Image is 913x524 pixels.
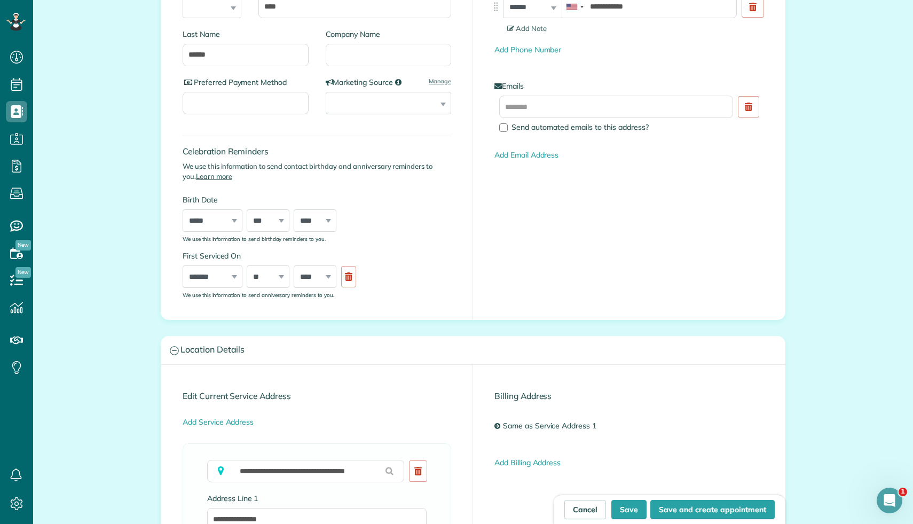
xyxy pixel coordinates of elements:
h4: Edit Current Service Address [183,392,451,401]
p: We use this information to send contact birthday and anniversary reminders to you. [183,161,451,182]
sub: We use this information to send anniversary reminders to you. [183,292,334,298]
label: First Serviced On [183,251,361,261]
a: Add Billing Address [494,458,561,467]
img: drag_indicator-119b368615184ecde3eda3c64c821f6cf29d3e2b97b89ee44bc31753036683e5.png [490,1,501,12]
label: Emails [494,81,764,91]
a: Manage [429,77,451,85]
label: Address Line 1 [207,493,427,504]
span: 1 [899,488,907,496]
label: Preferred Payment Method [183,77,309,88]
a: Add Phone Number [494,45,561,54]
button: Save and create appointment [650,500,775,519]
span: Add Note [507,24,547,33]
a: Cancel [564,500,606,519]
a: Location Details [161,337,785,364]
a: Add Email Address [494,150,558,160]
span: Send automated emails to this address? [511,122,649,132]
a: Learn more [196,172,232,181]
a: Add Service Address [183,417,254,427]
label: Company Name [326,29,452,40]
span: New [15,240,31,251]
label: Birth Date [183,194,361,205]
a: Same as Service Address 1 [500,417,604,436]
button: Save [611,500,647,519]
label: Last Name [183,29,309,40]
h4: Celebration Reminders [183,147,451,156]
label: Marketing Source [326,77,452,88]
sub: We use this information to send birthday reminders to you. [183,236,326,242]
span: New [15,267,31,278]
h4: Billing Address [494,392,764,401]
iframe: Intercom live chat [877,488,902,513]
